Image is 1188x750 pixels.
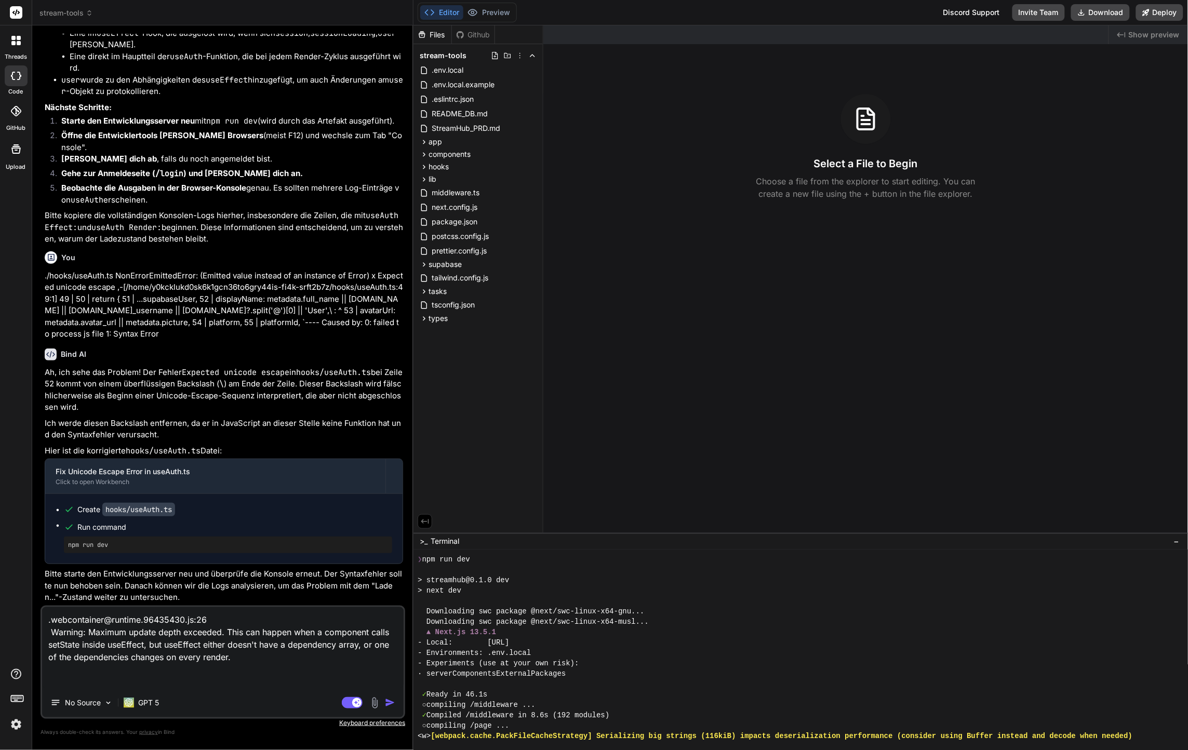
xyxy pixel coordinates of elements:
[431,216,478,228] span: package.json
[91,222,162,233] code: useAuth Render:
[937,4,1006,21] div: Discord Support
[97,28,139,38] code: useEffect
[426,720,509,731] span: compiling /page ...
[182,367,289,378] code: Expected unicode escape
[61,74,403,98] li: wurde zu den Abhängigkeiten des hinzugefügt, um auch Änderungen am -Objekt zu protokollieren.
[6,163,26,171] label: Upload
[418,585,461,596] span: > next dev
[310,28,376,38] code: sessionLoading
[418,731,431,741] span: <w>
[139,729,158,735] span: privacy
[65,698,101,708] p: No Source
[5,52,27,61] label: threads
[431,108,489,120] span: README_DB.md
[426,606,645,617] span: Downloading swc package @next/swc-linux-x64-gnu...
[56,478,375,486] div: Click to open Workbench
[53,130,403,153] li: (meist F12) und wechsle zum Tab "Console".
[61,130,263,140] strong: Öffne die Entwicklertools [PERSON_NAME] Browsers
[45,367,403,413] p: Ah, ich sehe das Problem! Der Fehler in bei Zeile 52 kommt von einem überflüssigen Backslash ( ) ...
[6,124,25,132] label: GitHub
[420,5,463,20] button: Editor
[431,536,459,546] span: Terminal
[420,50,466,61] span: stream-tools
[422,554,470,565] span: npm run dev
[71,195,103,205] code: useAuth
[420,536,428,546] span: >_
[426,617,649,627] span: Downloading swc package @next/swc-linux-x64-musl...
[422,720,426,731] span: ○
[61,75,403,97] code: user
[41,719,405,727] p: Keyboard preferences
[170,51,203,62] code: useAuth
[53,115,403,130] li: mit (wird durch das Artefakt ausgeführt).
[426,627,496,637] span: ▲ Next.js 13.5.1
[45,568,403,604] p: Bitte starte den Entwicklungsserver neu und überprüfe die Konsole erneut. Der Syntaxfehler sollte...
[53,182,403,206] li: genau. Es sollten mehrere Log-Einträge von erscheinen.
[53,4,403,98] li: :
[9,87,23,96] label: code
[429,162,449,172] span: hooks
[429,286,447,297] span: tasks
[422,700,426,710] span: ○
[45,418,403,441] p: Ich werde diesen Backslash entfernen, da er in JavaScript an dieser Stelle keine Funktion hat und...
[61,75,80,85] code: user
[45,445,403,457] p: Hier ist die korrigierte Datei:
[431,122,501,135] span: StreamHub_PRD.md
[418,575,509,585] span: > streamhub@0.1.0 dev
[102,503,175,516] code: hooks/useAuth.ts
[431,201,478,213] span: next.config.js
[219,379,224,389] code: \
[369,697,381,709] img: attachment
[431,93,475,105] span: .eslintrc.json
[42,607,404,688] textarea: .webcontainer@runtime.96435430.js:26 Warning: Maximum update depth exceeded. This can happen when...
[431,272,489,284] span: tailwind.config.js
[7,716,25,733] img: settings
[426,710,609,720] span: Compiled /middleware in 8.6s (192 modules)
[1136,4,1183,21] button: Deploy
[56,466,375,477] div: Fix Unicode Escape Error in useAuth.ts
[41,727,405,737] p: Always double-check its answers. Your in Bind
[431,230,490,243] span: postcss.config.js
[429,259,462,270] span: supabase
[70,51,403,74] li: Eine direkt im Hauptteil der -Funktion, die bei jedem Render-Zyklus ausgeführt wird.
[155,168,183,179] code: /login
[104,699,113,707] img: Pick Models
[429,174,436,184] span: lib
[61,183,246,193] strong: Beobachte die Ausgaben in der Browser-Konsole
[53,153,403,168] li: , falls du noch angemeldet bist.
[418,648,531,658] span: - Environments: .env.local
[77,522,392,532] span: Run command
[426,700,536,710] span: compiling /middleware ...
[77,504,175,515] div: Create
[814,156,918,171] h3: Select a File to Begin
[429,313,448,324] span: types
[1071,4,1130,21] button: Download
[431,64,464,76] span: .env.local
[429,149,471,159] span: components
[385,698,395,708] img: icon
[124,698,134,708] img: GPT 5
[378,28,396,38] code: user
[1129,30,1180,40] span: Show preview
[138,698,159,708] p: GPT 5
[418,637,509,648] span: - Local: [URL]
[296,367,371,378] code: hooks/useAuth.ts
[431,186,480,199] span: middleware.ts
[45,102,112,112] strong: Nächste Schritte:
[426,689,487,700] span: Ready in 46.1s
[422,710,426,720] span: ✓
[206,116,258,126] code: npm run dev
[422,689,426,700] span: ✓
[61,154,157,164] strong: [PERSON_NAME] dich ab
[431,78,496,91] span: .env.local.example
[429,137,442,147] span: app
[431,299,476,311] span: tsconfig.json
[275,28,308,38] code: session
[1012,4,1065,21] button: Invite Team
[750,175,982,200] p: Choose a file from the explorer to start editing. You can create a new file using the + button in...
[431,245,488,257] span: prettier.config.js
[70,28,403,51] li: Eine im -Hook, die ausgelöst wird, wenn sich , , [PERSON_NAME].
[39,8,93,18] span: stream-tools
[61,16,403,74] li: Zwei -Anweisungen wurden hinzugefügt:
[45,270,403,340] p: ./hooks/useAuth.ts NonErrorEmittedError: (Emitted value instead of an instance of Error) x Expect...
